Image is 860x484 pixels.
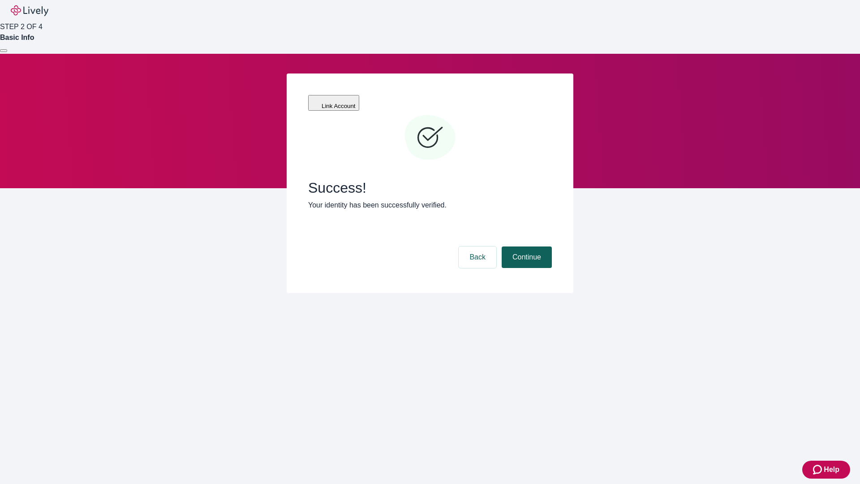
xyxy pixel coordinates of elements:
button: Zendesk support iconHelp [802,461,850,479]
img: Lively [11,5,48,16]
span: Help [824,464,839,475]
button: Back [459,246,496,268]
p: Your identity has been successfully verified. [308,200,552,211]
button: Link Account [308,95,359,111]
button: Continue [502,246,552,268]
span: Success! [308,179,552,196]
svg: Checkmark icon [403,111,457,165]
svg: Zendesk support icon [813,464,824,475]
